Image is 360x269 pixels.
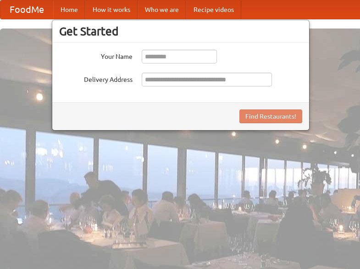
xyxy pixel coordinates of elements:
[138,0,186,19] a: Who we are
[0,0,53,19] a: FoodMe
[59,24,302,38] h3: Get Started
[186,0,241,19] a: Recipe videos
[239,109,302,123] button: Find Restaurants!
[85,0,138,19] a: How it works
[59,50,133,61] label: Your Name
[53,0,85,19] a: Home
[59,73,133,84] label: Delivery Address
